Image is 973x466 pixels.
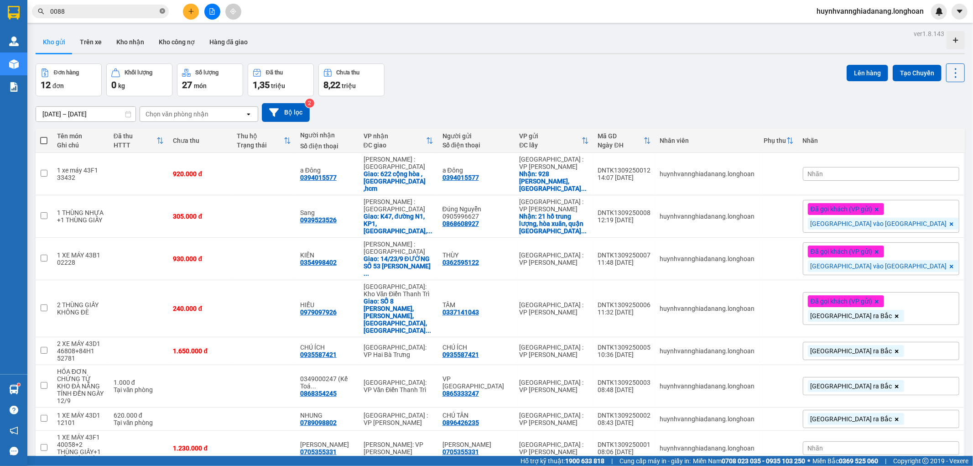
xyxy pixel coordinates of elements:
[173,137,227,144] div: Chưa thu
[364,156,433,170] div: [PERSON_NAME] : [GEOGRAPHIC_DATA]
[520,156,589,170] div: [GEOGRAPHIC_DATA] : VP [PERSON_NAME]
[364,198,433,213] div: [PERSON_NAME] : [GEOGRAPHIC_DATA]
[364,344,433,358] div: [GEOGRAPHIC_DATA]: VP Hai Bà Trưng
[660,347,755,355] div: huynhvannghiadanang.longhoan
[808,445,823,452] span: Nhãn
[839,457,878,465] strong: 0369 525 060
[17,383,20,386] sup: 1
[195,69,219,76] div: Số lượng
[125,69,152,76] div: Khối lượng
[245,110,252,118] svg: open
[660,170,755,178] div: huynhvannghiadanang.longhoan
[598,351,651,358] div: 10:36 [DATE]
[41,79,51,90] span: 12
[194,82,207,89] span: món
[266,69,283,76] div: Đã thu
[582,185,587,192] span: ...
[300,174,337,181] div: 0394015577
[619,456,691,466] span: Cung cấp máy in - giấy in:
[442,309,479,316] div: 0337141043
[300,216,337,224] div: 0939523526
[9,37,19,46] img: warehouse-icon
[764,137,786,144] div: Phụ thu
[57,167,104,181] div: 1 xe máy 43F1 33432
[10,447,18,456] span: message
[811,415,892,423] span: [GEOGRAPHIC_DATA] ra Bắc
[809,5,931,17] span: huynhvannghiadanang.longhoan
[520,141,582,149] div: ĐC lấy
[442,251,510,259] div: THÙY
[442,141,510,149] div: Số điện thoại
[520,132,582,140] div: VP gửi
[300,131,354,139] div: Người nhận
[442,167,510,174] div: a Đông
[520,170,589,192] div: Nhận: 928 Nguyễn Lương Bằng, phường hoà hiệp nam, Liên Chiểu Đà Nẵng
[202,31,255,53] button: Hàng đã giao
[598,419,651,426] div: 08:43 [DATE]
[520,213,589,235] div: Nhận: 21 hồ trung lượng, hòa xuân, quận cẩm lệ đà nẵng.
[300,259,337,266] div: 0354998402
[442,412,510,419] div: CHÚ TÂN
[811,247,872,256] span: Đã gọi khách (VP gửi)
[520,301,589,316] div: [GEOGRAPHIC_DATA] : VP [PERSON_NAME]
[54,69,79,76] div: Đơn hàng
[811,382,892,390] span: [GEOGRAPHIC_DATA] ra Bắc
[173,305,227,312] div: 240.000 đ
[520,344,589,358] div: [GEOGRAPHIC_DATA] : VP [PERSON_NAME]
[442,375,510,390] div: VP Đà Nẵng
[660,382,755,390] div: huynhvannghiadanang.longhoan
[442,390,479,397] div: 0865333247
[183,4,199,20] button: plus
[811,205,872,213] span: Đã gọi khách (VP gửi)
[598,412,651,419] div: DNTK1309250002
[803,137,959,144] div: Nhãn
[442,419,479,426] div: 0896426235
[442,259,479,266] div: 0362595122
[57,141,104,149] div: Ghi chú
[114,132,157,140] div: Đã thu
[593,129,656,153] th: Toggle SortBy
[520,251,589,266] div: [GEOGRAPHIC_DATA] : VP [PERSON_NAME]
[598,344,651,351] div: DNTK1309250005
[598,379,651,386] div: DNTK1309250003
[173,445,227,452] div: 1.230.000 đ
[57,368,104,404] div: HÓA ĐƠN CHỨNG TỪ KHO ĐÀ NẴNG TÍNH ĐẾN NGÀY 12/9
[520,379,589,393] div: [GEOGRAPHIC_DATA] : VP [PERSON_NAME]
[598,209,651,216] div: DNTK1309250008
[271,82,285,89] span: triệu
[660,415,755,423] div: huynhvannghiadanang.longhoan
[442,205,510,220] div: Đúng Nguyễn 0905996627
[427,227,432,235] span: ...
[173,170,227,178] div: 920.000 đ
[807,459,810,463] span: ⚪️
[232,129,296,153] th: Toggle SortBy
[118,82,125,89] span: kg
[300,309,337,316] div: 0979097926
[364,298,433,334] div: Giao: SỐ 8 TRẦN CỪ,KHAI QUANG,VĨNH YÊN,VĨNH PHÚC
[225,4,241,20] button: aim
[8,6,20,20] img: logo-vxr
[935,7,943,16] img: icon-new-feature
[57,251,104,266] div: 1 XE MÁY 43B1 02228
[364,412,433,426] div: [GEOGRAPHIC_DATA] : VP [PERSON_NAME]
[300,209,354,216] div: Sang
[598,132,644,140] div: Mã GD
[660,305,755,312] div: huynhvannghiadanang.longhoan
[952,4,968,20] button: caret-down
[114,379,164,386] div: 1.000 đ
[885,456,886,466] span: |
[442,344,510,351] div: CHÚ ÍCH
[160,7,165,16] span: close-circle
[114,386,164,393] div: Tại văn phòng
[204,4,220,20] button: file-add
[300,419,337,426] div: 0789098802
[57,412,104,426] div: 1 XE MÁY 43D1 12101
[300,448,337,456] div: 0705355331
[182,79,192,90] span: 27
[598,167,651,174] div: DNTK1309250012
[160,8,165,14] span: close-circle
[893,65,942,81] button: Tạo Chuyến
[812,456,878,466] span: Miền Bắc
[10,406,18,414] span: question-circle
[151,31,202,53] button: Kho công nợ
